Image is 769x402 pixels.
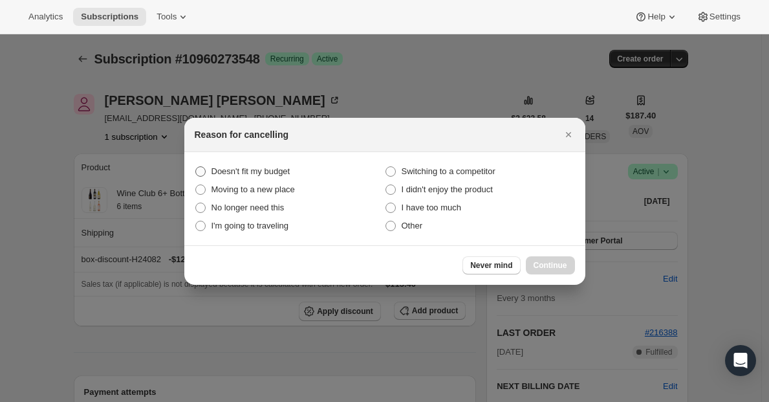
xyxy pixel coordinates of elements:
span: Other [402,221,423,230]
span: I'm going to traveling [211,221,289,230]
span: Analytics [28,12,63,22]
span: I didn't enjoy the product [402,184,493,194]
button: Analytics [21,8,70,26]
button: Tools [149,8,197,26]
button: Settings [689,8,748,26]
h2: Reason for cancelling [195,128,288,141]
span: Subscriptions [81,12,138,22]
span: Tools [157,12,177,22]
span: No longer need this [211,203,285,212]
span: Never mind [470,260,512,271]
span: Settings [709,12,741,22]
span: Doesn't fit my budget [211,166,290,176]
span: I have too much [402,203,462,212]
span: Help [647,12,665,22]
button: Subscriptions [73,8,146,26]
span: Switching to a competitor [402,166,495,176]
button: Help [627,8,686,26]
span: Moving to a new place [211,184,295,194]
button: Close [559,126,578,144]
button: Never mind [462,256,520,274]
div: Open Intercom Messenger [725,345,756,376]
